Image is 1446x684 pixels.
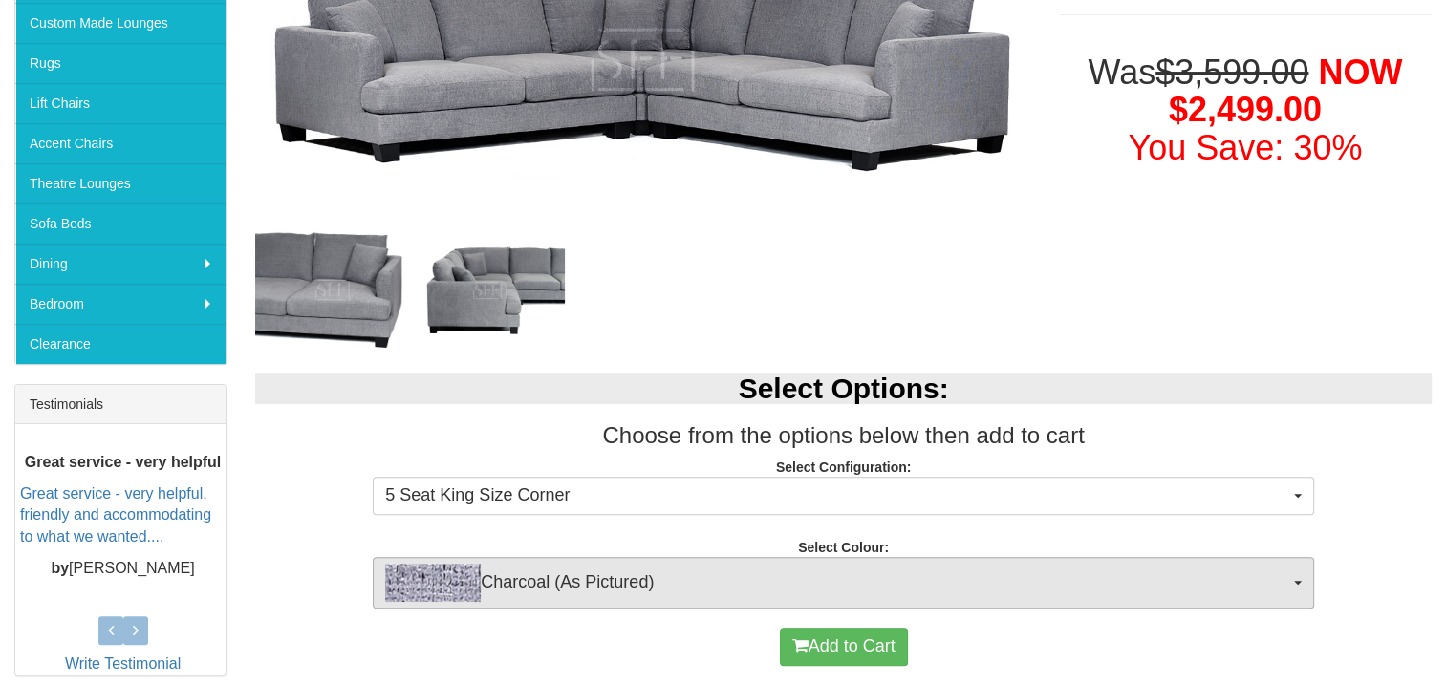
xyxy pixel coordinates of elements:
[798,540,889,555] strong: Select Colour:
[1128,128,1362,167] font: You Save: 30%
[255,423,1432,448] h3: Choose from the options below then add to cart
[776,460,912,475] strong: Select Configuration:
[739,373,949,404] b: Select Options:
[51,560,69,576] b: by
[15,244,226,284] a: Dining
[15,3,226,43] a: Custom Made Lounges
[373,477,1314,515] button: 5 Seat King Size Corner
[385,483,1289,508] span: 5 Seat King Size Corner
[65,655,181,672] a: Write Testimonial
[1155,53,1308,92] del: $3,599.00
[15,284,226,324] a: Bedroom
[780,628,908,666] button: Add to Cart
[15,163,226,203] a: Theatre Lounges
[15,123,226,163] a: Accent Chairs
[385,564,1289,602] span: Charcoal (As Pictured)
[373,557,1314,609] button: Charcoal (As Pictured)Charcoal (As Pictured)
[385,564,481,602] img: Charcoal (As Pictured)
[15,83,226,123] a: Lift Chairs
[1059,53,1432,167] h1: Was
[15,43,226,83] a: Rugs
[1169,53,1403,130] span: NOW $2,499.00
[20,558,226,580] p: [PERSON_NAME]
[15,203,226,244] a: Sofa Beds
[15,324,226,364] a: Clearance
[20,484,211,545] a: Great service - very helpful, friendly and accommodating to what we wanted....
[25,454,221,470] b: Great service - very helpful
[15,385,226,424] div: Testimonials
